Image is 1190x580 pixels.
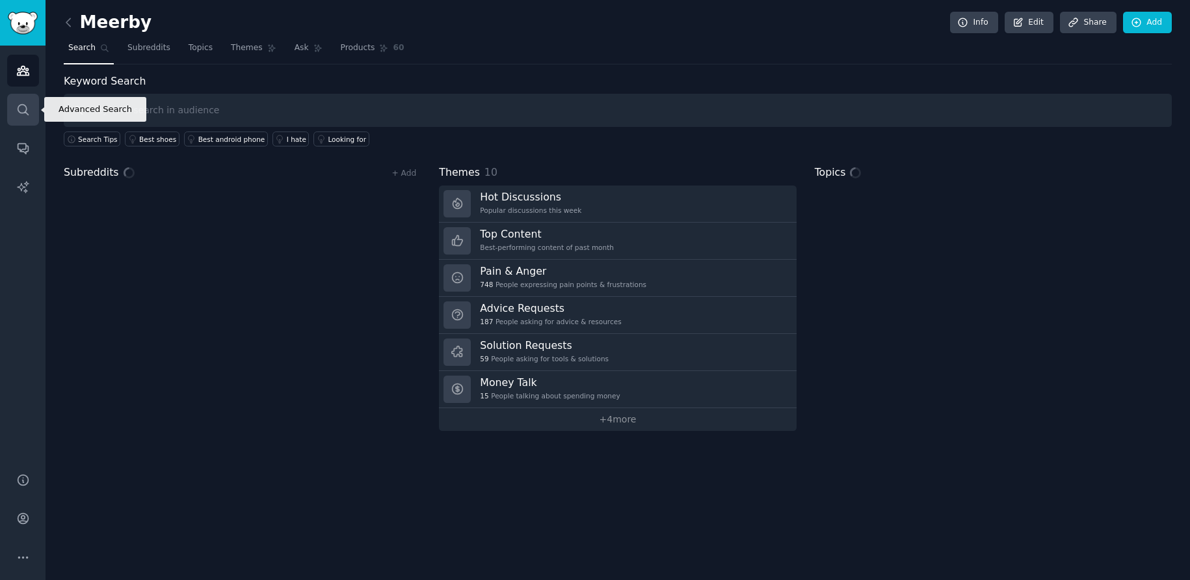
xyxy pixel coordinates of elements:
[480,280,646,289] div: People expressing pain points & frustrations
[336,38,409,64] a: Products60
[480,301,621,315] h3: Advice Requests
[184,38,217,64] a: Topics
[64,12,152,33] h2: Meerby
[226,38,281,64] a: Themes
[484,166,497,178] span: 10
[287,135,306,144] div: I hate
[480,391,488,400] span: 15
[8,12,38,35] img: GummySearch logo
[341,42,375,54] span: Products
[480,354,609,363] div: People asking for tools & solutions
[480,317,493,326] span: 187
[480,280,493,289] span: 748
[328,135,366,144] div: Looking for
[480,243,614,252] div: Best-performing content of past month
[480,354,488,363] span: 59
[68,42,96,54] span: Search
[480,317,621,326] div: People asking for advice & resources
[64,165,119,181] span: Subreddits
[480,338,609,352] h3: Solution Requests
[64,75,146,87] label: Keyword Search
[64,94,1172,127] input: Keyword search in audience
[231,42,263,54] span: Themes
[78,135,118,144] span: Search Tips
[439,297,796,334] a: Advice Requests187People asking for advice & resources
[1005,12,1053,34] a: Edit
[439,186,796,223] a: Hot DiscussionsPopular discussions this week
[480,190,581,204] h3: Hot Discussions
[123,38,175,64] a: Subreddits
[64,38,114,64] a: Search
[391,169,416,178] a: + Add
[439,408,796,431] a: +4more
[1123,12,1172,34] a: Add
[439,334,796,371] a: Solution Requests59People asking for tools & solutions
[295,42,309,54] span: Ask
[139,135,176,144] div: Best shoes
[393,42,404,54] span: 60
[125,131,179,146] a: Best shoes
[480,206,581,215] div: Popular discussions this week
[815,165,846,181] span: Topics
[439,223,796,260] a: Top ContentBest-performing content of past month
[290,38,327,64] a: Ask
[439,165,480,181] span: Themes
[480,264,646,278] h3: Pain & Anger
[189,42,213,54] span: Topics
[272,131,310,146] a: I hate
[184,131,268,146] a: Best android phone
[439,260,796,297] a: Pain & Anger748People expressing pain points & frustrations
[480,391,620,400] div: People talking about spending money
[439,371,796,408] a: Money Talk15People talking about spending money
[127,42,170,54] span: Subreddits
[313,131,369,146] a: Looking for
[198,135,265,144] div: Best android phone
[950,12,998,34] a: Info
[64,131,120,146] button: Search Tips
[480,227,614,241] h3: Top Content
[1060,12,1116,34] a: Share
[480,376,620,389] h3: Money Talk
